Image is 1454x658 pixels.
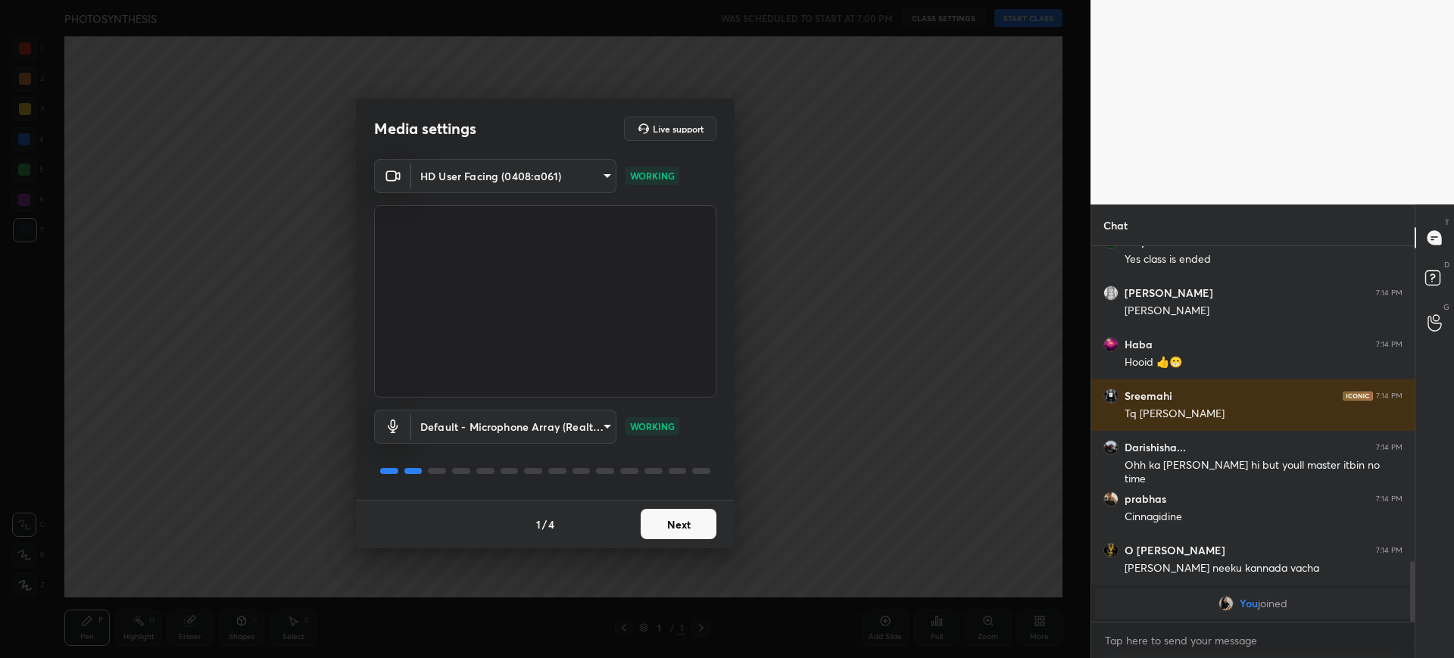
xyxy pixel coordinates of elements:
img: 826215f136724323a46f4e7b61868d09.jpg [1103,337,1119,352]
img: e8bf64d171724688bb285ab6ea845b7e.jpg [1103,543,1119,558]
button: Next [641,509,716,539]
h6: O [PERSON_NAME] [1125,544,1225,557]
div: grid [1091,246,1415,622]
img: iconic-dark.1390631f.png [1343,391,1373,401]
img: 6b23bea2da3e4bac839ced5d712b3d80.jpg [1103,388,1119,404]
h6: [PERSON_NAME] [1125,286,1213,300]
img: df41603d14774a1f811f777d1390c1d7.jpg [1103,491,1119,507]
div: 7:14 PM [1376,340,1403,349]
h5: Live support [653,124,704,133]
div: 7:14 PM [1376,288,1403,298]
div: 7:14 PM [1376,494,1403,504]
h4: 1 [536,516,541,532]
h6: prabhas [1125,492,1166,506]
p: D [1444,259,1449,270]
div: Yes class is ended [1125,252,1403,267]
h4: 4 [548,516,554,532]
div: 7:14 PM [1376,391,1403,401]
div: [PERSON_NAME] neeku kannada vacha [1125,561,1403,576]
div: 7:14 PM [1376,546,1403,555]
p: Chat [1091,205,1140,245]
p: WORKING [630,419,675,433]
img: 86a9cb0339cf4ee9974b62c82109ebdd.jpg [1103,285,1119,301]
img: 50702b96c52e459ba5ac12119d36f654.jpg [1218,596,1234,611]
div: [PERSON_NAME] [1125,304,1403,319]
div: Tq [PERSON_NAME] [1125,407,1403,422]
div: 7:14 PM [1376,443,1403,452]
div: Ohh ka [PERSON_NAME] hi but youll master itbin no time [1125,458,1403,487]
p: G [1443,301,1449,313]
div: HD User Facing (0408:a061) [411,159,616,193]
div: Hooid 👍😁 [1125,355,1403,370]
span: You [1240,597,1258,610]
h4: / [542,516,547,532]
div: Cinnagidine [1125,510,1403,525]
h6: Haba [1125,338,1153,351]
h2: Media settings [374,119,476,139]
p: T [1445,217,1449,228]
img: 3 [1103,440,1119,455]
span: joined [1258,597,1287,610]
h6: Sreemahi [1125,389,1172,403]
h6: Darishisha... [1125,441,1186,454]
p: WORKING [630,169,675,182]
div: HD User Facing (0408:a061) [411,410,616,444]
